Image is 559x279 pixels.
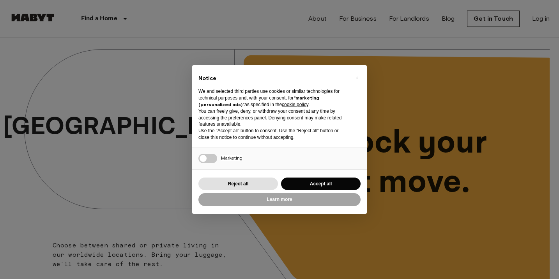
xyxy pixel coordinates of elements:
[281,178,361,190] button: Accept all
[282,102,308,107] a: cookie policy
[350,71,363,84] button: Close this notice
[198,88,348,108] p: We and selected third parties use cookies or similar technologies for technical purposes and, wit...
[198,178,278,190] button: Reject all
[198,108,348,128] p: You can freely give, deny, or withdraw your consent at any time by accessing the preferences pane...
[356,73,358,82] span: ×
[198,128,348,141] p: Use the “Accept all” button to consent. Use the “Reject all” button or close this notice to conti...
[221,155,242,161] span: Marketing
[198,75,348,82] h2: Notice
[198,193,361,206] button: Learn more
[198,95,319,107] strong: “marketing (personalized ads)”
